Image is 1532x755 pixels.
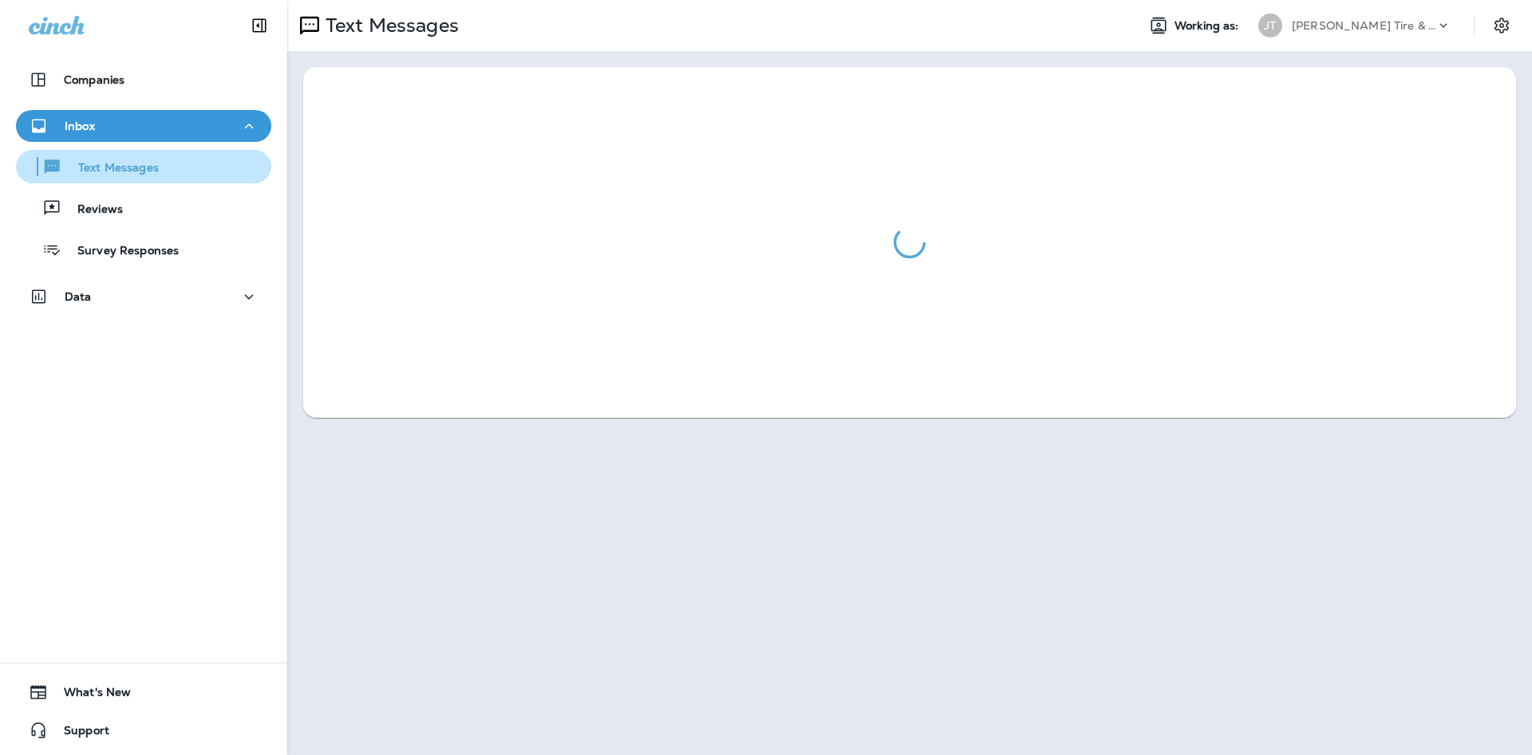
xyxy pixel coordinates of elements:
[16,64,271,96] button: Companies
[48,724,109,743] span: Support
[1487,11,1516,40] button: Settings
[16,150,271,183] button: Text Messages
[16,191,271,225] button: Reviews
[319,14,459,37] p: Text Messages
[64,73,124,86] p: Companies
[1175,19,1242,33] span: Working as:
[61,203,123,218] p: Reviews
[65,120,95,132] p: Inbox
[16,281,271,313] button: Data
[48,686,131,705] span: What's New
[16,233,271,266] button: Survey Responses
[61,244,179,259] p: Survey Responses
[1258,14,1282,37] div: JT
[65,290,92,303] p: Data
[237,10,282,41] button: Collapse Sidebar
[1292,19,1435,32] p: [PERSON_NAME] Tire & Auto
[16,110,271,142] button: Inbox
[16,676,271,708] button: What's New
[62,161,159,176] p: Text Messages
[16,714,271,746] button: Support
